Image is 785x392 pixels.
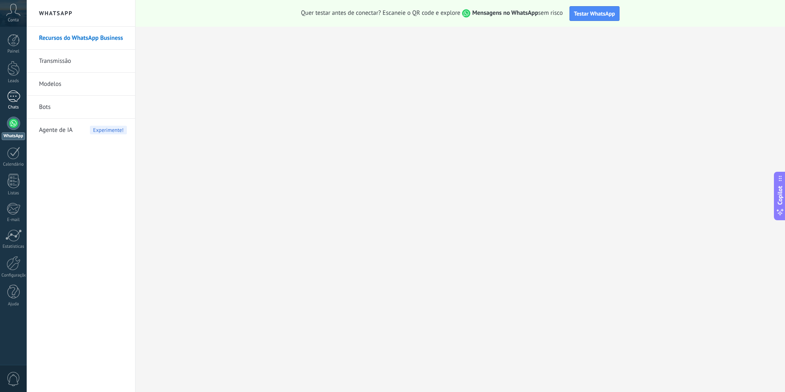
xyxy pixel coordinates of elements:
div: Calendário [2,162,25,167]
div: Configurações [2,273,25,278]
div: E-mail [2,217,25,223]
div: Chats [2,105,25,110]
div: Ajuda [2,302,25,307]
a: Agente de IAExperimente! [39,119,127,142]
a: Bots [39,96,127,119]
span: Agente de IA [39,119,73,142]
li: Bots [27,96,135,119]
span: Quer testar antes de conectar? Escaneie o QR code e explore sem risco [301,9,563,18]
li: Modelos [27,73,135,96]
li: Transmissão [27,50,135,73]
div: Painel [2,49,25,54]
a: Transmissão [39,50,127,73]
span: Conta [8,18,19,23]
span: Testar WhatsApp [574,10,615,17]
li: Recursos do WhatsApp Business [27,27,135,50]
a: Recursos do WhatsApp Business [39,27,127,50]
button: Testar WhatsApp [569,6,620,21]
div: Estatísticas [2,244,25,249]
div: Listas [2,191,25,196]
span: Copilot [776,186,784,205]
div: WhatsApp [2,132,25,140]
strong: Mensagens no WhatsApp [472,9,538,17]
li: Agente de IA [27,119,135,141]
a: Modelos [39,73,127,96]
span: Experimente! [90,126,127,134]
div: Leads [2,78,25,84]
